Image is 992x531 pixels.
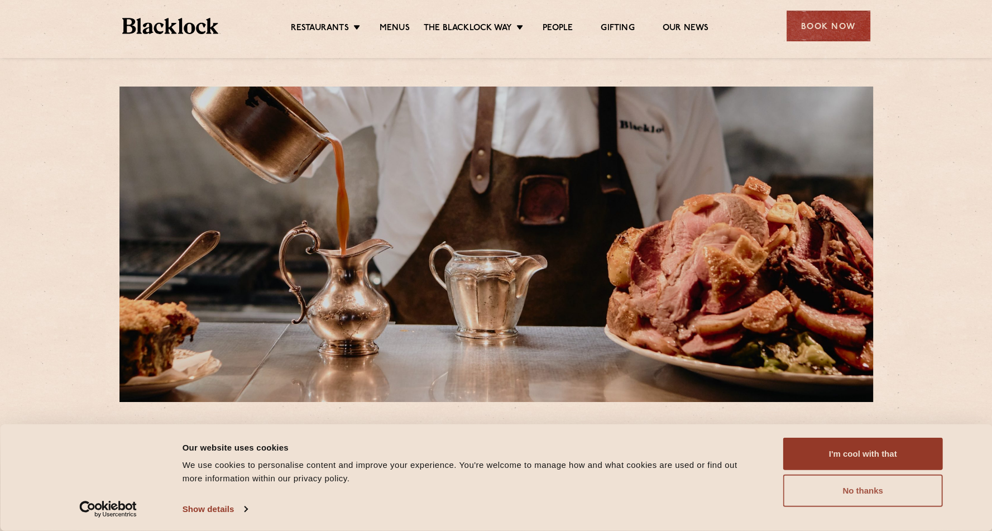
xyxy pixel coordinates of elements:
[783,475,943,507] button: No thanks
[59,501,157,518] a: Usercentrics Cookiebot - opens in a new window
[787,11,870,41] div: Book Now
[291,23,349,35] a: Restaurants
[601,23,634,35] a: Gifting
[783,438,943,470] button: I'm cool with that
[183,441,758,454] div: Our website uses cookies
[122,18,219,34] img: BL_Textured_Logo-footer-cropped.svg
[543,23,573,35] a: People
[380,23,410,35] a: Menus
[183,501,247,518] a: Show details
[424,23,512,35] a: The Blacklock Way
[663,23,709,35] a: Our News
[183,458,758,485] div: We use cookies to personalise content and improve your experience. You're welcome to manage how a...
